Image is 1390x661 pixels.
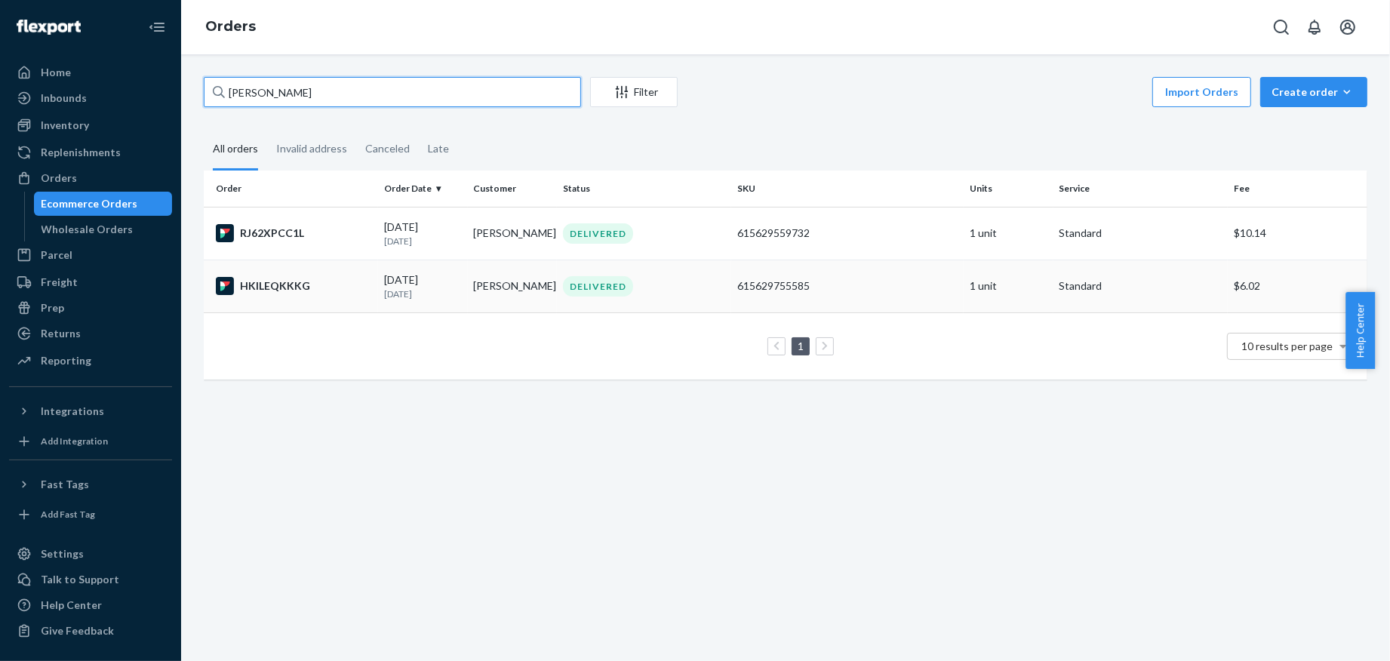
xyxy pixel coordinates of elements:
div: [DATE] [384,272,461,300]
div: Freight [41,275,78,290]
div: Filter [591,85,677,100]
a: Add Fast Tag [9,503,172,527]
a: Add Integration [9,429,172,453]
div: RJ62XPCC1L [216,224,372,242]
a: Freight [9,270,172,294]
div: Integrations [41,404,104,419]
p: Standard [1059,278,1222,294]
a: Parcel [9,243,172,267]
div: Add Fast Tag [41,508,95,521]
td: $6.02 [1228,260,1367,312]
th: Units [964,171,1053,207]
th: Service [1053,171,1228,207]
span: 10 results per page [1242,340,1333,352]
div: Home [41,65,71,80]
button: Give Feedback [9,619,172,643]
div: Settings [41,546,84,561]
div: Help Center [41,598,102,613]
button: Fast Tags [9,472,172,497]
div: Parcel [41,247,72,263]
button: Open notifications [1299,12,1330,42]
a: Inbounds [9,86,172,110]
div: Canceled [365,129,410,168]
div: All orders [213,129,258,171]
div: Ecommerce Orders [42,196,138,211]
button: Create order [1260,77,1367,107]
a: Replenishments [9,140,172,164]
button: Close Navigation [142,12,172,42]
div: 615629559732 [737,226,958,241]
td: [PERSON_NAME] [468,207,557,260]
a: Returns [9,321,172,346]
div: HKILEQKKKG [216,277,372,295]
a: Prep [9,296,172,320]
button: Open Search Box [1266,12,1296,42]
button: Open account menu [1333,12,1363,42]
td: $10.14 [1228,207,1367,260]
div: Inventory [41,118,89,133]
div: DELIVERED [563,276,633,297]
div: Late [428,129,449,168]
button: Integrations [9,399,172,423]
div: Create order [1272,85,1356,100]
th: Order [204,171,378,207]
div: Prep [41,300,64,315]
th: Status [557,171,731,207]
a: Ecommerce Orders [34,192,173,216]
div: Replenishments [41,145,121,160]
p: [DATE] [384,287,461,300]
a: Orders [9,166,172,190]
th: SKU [731,171,964,207]
div: Returns [41,326,81,341]
div: Reporting [41,353,91,368]
a: Help Center [9,593,172,617]
ol: breadcrumbs [193,5,268,49]
a: Inventory [9,113,172,137]
button: Help Center [1345,292,1375,369]
div: Invalid address [276,129,347,168]
td: 1 unit [964,260,1053,312]
a: Reporting [9,349,172,373]
p: Standard [1059,226,1222,241]
th: Fee [1228,171,1367,207]
div: Wholesale Orders [42,222,134,237]
div: Add Integration [41,435,108,447]
div: Inbounds [41,91,87,106]
div: [DATE] [384,220,461,247]
td: 1 unit [964,207,1053,260]
a: Home [9,60,172,85]
div: 615629755585 [737,278,958,294]
a: Page 1 is your current page [795,340,807,352]
th: Order Date [378,171,467,207]
img: Flexport logo [17,20,81,35]
button: Import Orders [1152,77,1251,107]
a: Wholesale Orders [34,217,173,241]
div: Orders [41,171,77,186]
div: Fast Tags [41,477,89,492]
button: Filter [590,77,678,107]
p: [DATE] [384,235,461,247]
div: Give Feedback [41,623,114,638]
input: Search orders [204,77,581,107]
div: Talk to Support [41,572,119,587]
a: Orders [205,18,256,35]
div: Customer [474,182,551,195]
td: [PERSON_NAME] [468,260,557,312]
a: Settings [9,542,172,566]
div: DELIVERED [563,223,633,244]
a: Talk to Support [9,567,172,592]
